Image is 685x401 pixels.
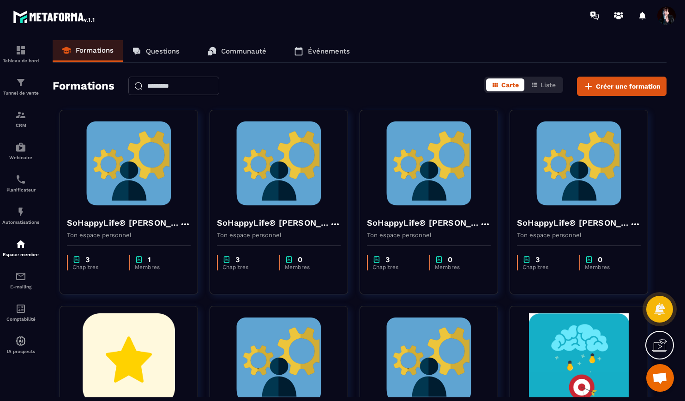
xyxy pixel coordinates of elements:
[76,46,114,54] p: Formations
[72,255,81,264] img: chapter
[385,255,390,264] p: 3
[67,216,180,229] h4: SoHappyLife® [PERSON_NAME]
[517,232,641,239] p: Ton espace personnel
[373,264,420,270] p: Chapitres
[15,271,26,282] img: email
[135,264,181,270] p: Membres
[15,174,26,185] img: scheduler
[510,110,660,306] a: formation-backgroundSoHappyLife® [PERSON_NAME]Ton espace personnelchapter3Chapitreschapter0Membres
[535,255,540,264] p: 3
[2,123,39,128] p: CRM
[2,232,39,264] a: automationsautomationsEspace membre
[2,349,39,354] p: IA prospects
[435,255,443,264] img: chapter
[217,117,341,209] img: formation-background
[210,110,360,306] a: formation-backgroundSoHappyLife® [PERSON_NAME]Ton espace personnelchapter3Chapitreschapter0Membres
[577,77,667,96] button: Créer une formation
[486,78,524,91] button: Carte
[2,284,39,289] p: E-mailing
[360,110,510,306] a: formation-backgroundSoHappyLife® [PERSON_NAME]Ton espace personnelchapter3Chapitreschapter0Membres
[15,77,26,88] img: formation
[517,216,630,229] h4: SoHappyLife® [PERSON_NAME]
[15,303,26,314] img: accountant
[67,232,191,239] p: Ton espace personnel
[523,264,570,270] p: Chapitres
[2,199,39,232] a: automationsautomationsAutomatisations
[2,220,39,225] p: Automatisations
[53,40,123,62] a: Formations
[367,232,491,239] p: Ton espace personnel
[15,206,26,217] img: automations
[13,8,96,25] img: logo
[2,102,39,135] a: formationformationCRM
[222,264,270,270] p: Chapitres
[285,255,293,264] img: chapter
[2,155,39,160] p: Webinaire
[596,82,661,91] span: Créer une formation
[15,45,26,56] img: formation
[525,78,561,91] button: Liste
[646,364,674,392] a: Ouvrir le chat
[2,296,39,329] a: accountantaccountantComptabilité
[15,109,26,120] img: formation
[2,264,39,296] a: emailemailE-mailing
[585,255,593,264] img: chapter
[60,110,210,306] a: formation-backgroundSoHappyLife® [PERSON_NAME]Ton espace personnelchapter3Chapitreschapter1Membres
[2,70,39,102] a: formationformationTunnel de vente
[585,264,631,270] p: Membres
[2,317,39,322] p: Comptabilité
[367,216,480,229] h4: SoHappyLife® [PERSON_NAME]
[448,255,452,264] p: 0
[235,255,240,264] p: 3
[2,187,39,192] p: Planificateur
[541,81,556,89] span: Liste
[367,117,491,209] img: formation-background
[221,47,266,55] p: Communauté
[198,40,276,62] a: Communauté
[2,167,39,199] a: schedulerschedulerPlanificateur
[53,77,114,96] h2: Formations
[67,117,191,209] img: formation-background
[285,264,331,270] p: Membres
[373,255,381,264] img: chapter
[135,255,143,264] img: chapter
[2,135,39,167] a: automationsautomationsWebinaire
[15,335,26,347] img: automations
[15,142,26,153] img: automations
[2,58,39,63] p: Tableau de bord
[123,40,189,62] a: Questions
[285,40,359,62] a: Événements
[146,47,180,55] p: Questions
[517,117,641,209] img: formation-background
[598,255,602,264] p: 0
[217,216,330,229] h4: SoHappyLife® [PERSON_NAME]
[148,255,151,264] p: 1
[15,239,26,250] img: automations
[298,255,302,264] p: 0
[501,81,519,89] span: Carte
[85,255,90,264] p: 3
[2,90,39,96] p: Tunnel de vente
[2,252,39,257] p: Espace membre
[523,255,531,264] img: chapter
[72,264,120,270] p: Chapitres
[435,264,481,270] p: Membres
[308,47,350,55] p: Événements
[2,38,39,70] a: formationformationTableau de bord
[217,232,341,239] p: Ton espace personnel
[222,255,231,264] img: chapter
